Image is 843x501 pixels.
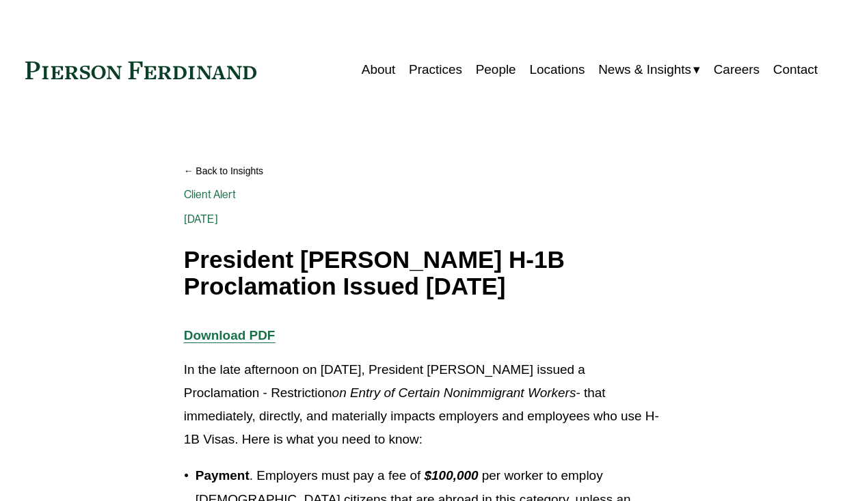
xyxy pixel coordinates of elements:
[184,358,659,452] p: In the late afternoon on [DATE], President [PERSON_NAME] issued a Proclamation - Restriction - th...
[184,213,218,226] span: [DATE]
[184,188,236,201] a: Client Alert
[529,57,585,83] a: Locations
[184,247,659,299] h1: President [PERSON_NAME] H-1B Proclamation Issued [DATE]
[409,57,462,83] a: Practices
[362,57,396,83] a: About
[332,385,576,400] em: on Entry of Certain Nonimmigrant Workers
[598,58,691,81] span: News & Insights
[196,468,250,483] strong: Payment
[184,159,659,182] a: Back to Insights
[184,328,276,342] a: Download PDF
[476,57,516,83] a: People
[598,57,700,83] a: folder dropdown
[714,57,760,83] a: Careers
[773,57,818,83] a: Contact
[425,468,479,483] em: $100,000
